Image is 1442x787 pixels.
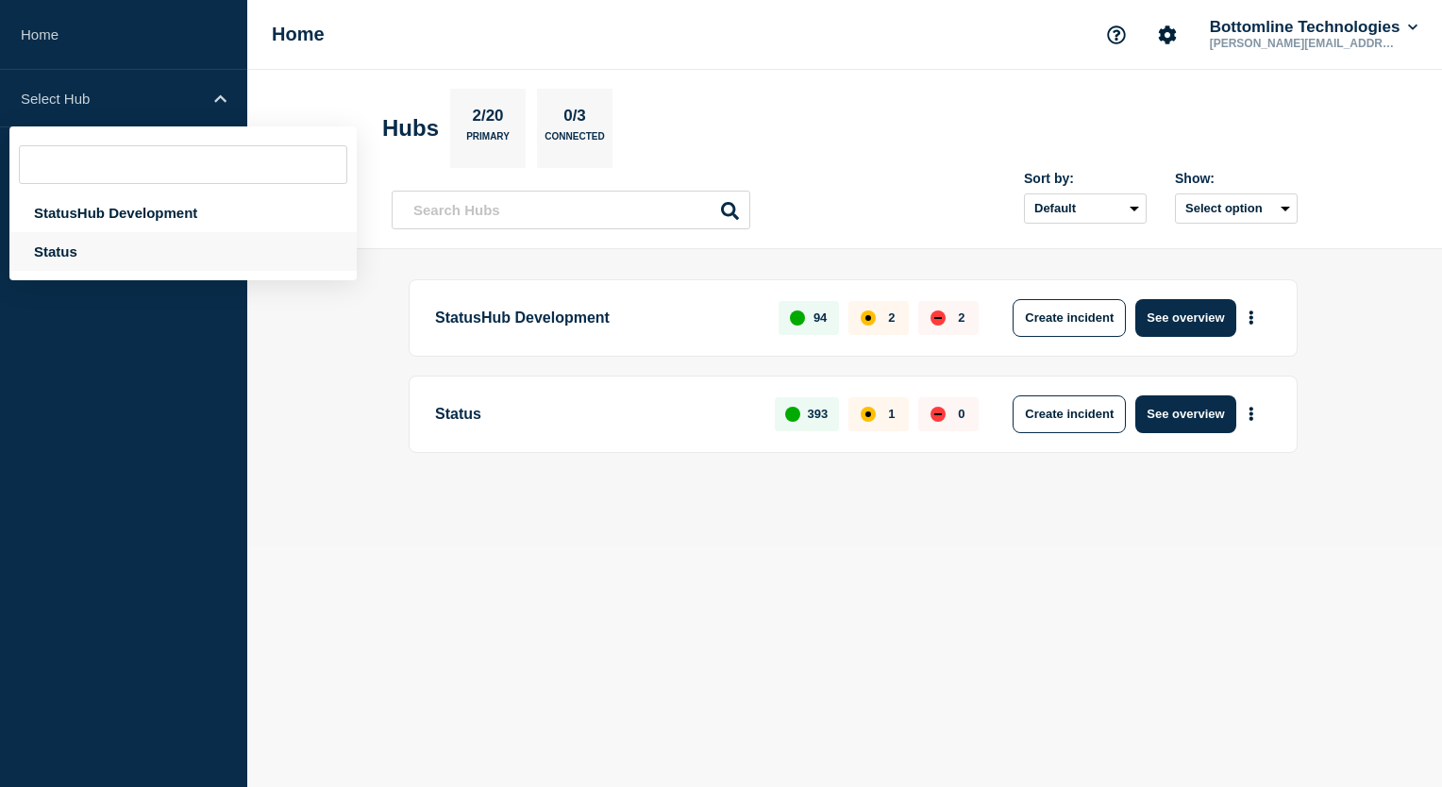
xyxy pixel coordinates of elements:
[435,299,757,337] p: StatusHub Development
[1239,396,1264,431] button: More actions
[1148,15,1187,55] button: Account settings
[392,191,750,229] input: Search Hubs
[1135,395,1235,433] button: See overview
[861,407,876,422] div: affected
[931,310,946,326] div: down
[958,310,964,325] p: 2
[9,232,357,271] div: Status
[888,407,895,421] p: 1
[466,131,510,151] p: Primary
[813,310,827,325] p: 94
[1206,18,1421,37] button: Bottomline Technologies
[1239,300,1264,335] button: More actions
[1097,15,1136,55] button: Support
[931,407,946,422] div: down
[9,193,357,232] div: StatusHub Development
[1175,171,1298,186] div: Show:
[1024,193,1147,224] select: Sort by
[808,407,829,421] p: 393
[888,310,895,325] p: 2
[545,131,604,151] p: Connected
[1135,299,1235,337] button: See overview
[382,115,439,142] h2: Hubs
[1013,299,1126,337] button: Create incident
[1013,395,1126,433] button: Create incident
[1175,193,1298,224] button: Select option
[272,24,325,45] h1: Home
[1206,37,1402,50] p: [PERSON_NAME][EMAIL_ADDRESS][PERSON_NAME][DOMAIN_NAME]
[958,407,964,421] p: 0
[465,107,511,131] p: 2/20
[21,91,202,107] p: Select Hub
[435,395,753,433] p: Status
[557,107,594,131] p: 0/3
[1024,171,1147,186] div: Sort by:
[790,310,805,326] div: up
[785,407,800,422] div: up
[861,310,876,326] div: affected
